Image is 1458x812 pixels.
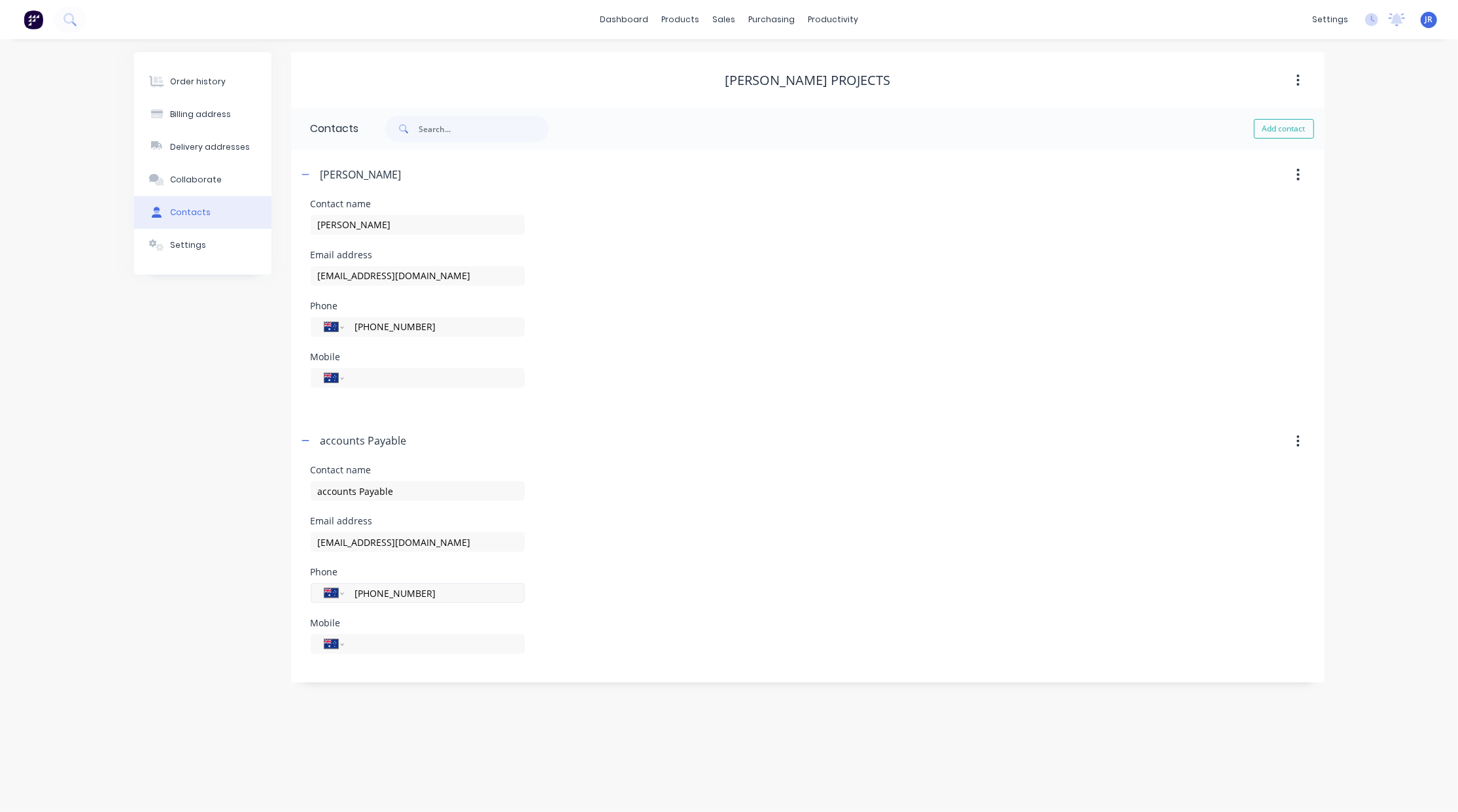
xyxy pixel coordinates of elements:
div: accounts Payable [321,433,407,448]
div: Phone [311,301,525,311]
div: purchasing [742,10,801,29]
div: products [655,10,706,29]
img: Factory [24,10,43,29]
div: Mobile [311,352,525,362]
button: Settings [134,229,271,262]
button: Order history [134,65,271,98]
div: Phone [311,567,525,577]
div: Contact name [311,465,525,475]
div: Delivery addresses [170,141,250,153]
button: Add contact [1254,119,1314,139]
div: sales [706,10,742,29]
button: Billing address [134,98,271,131]
div: productivity [801,10,865,29]
input: Search... [419,116,549,142]
div: Billing address [170,109,231,120]
button: Collaborate [134,163,271,196]
div: Email address [311,250,525,260]
div: [PERSON_NAME] [321,167,402,182]
div: Order history [170,76,226,88]
button: Contacts [134,196,271,229]
div: Settings [170,239,206,251]
span: JR [1425,14,1433,25]
div: [PERSON_NAME] Projects [725,73,890,88]
div: Collaborate [170,174,222,186]
div: Email address [311,516,525,526]
div: Contacts [291,108,359,150]
div: Contact name [311,199,525,209]
div: Contacts [170,207,211,218]
div: settings [1306,10,1355,29]
div: Mobile [311,618,525,628]
button: Delivery addresses [134,131,271,163]
a: dashboard [593,10,655,29]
